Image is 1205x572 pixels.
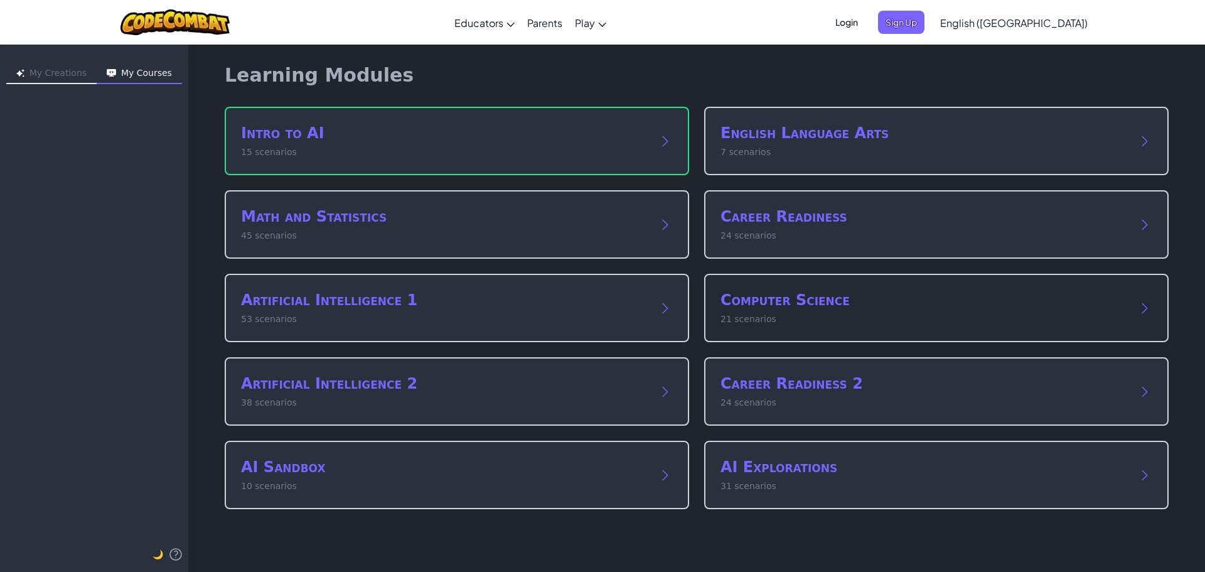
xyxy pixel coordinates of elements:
img: Icon [107,69,116,77]
a: English ([GEOGRAPHIC_DATA]) [934,6,1094,40]
p: 24 scenarios [720,229,1127,242]
p: 53 scenarios [241,313,648,326]
button: Login [828,11,865,34]
h2: AI Sandbox [241,457,648,477]
img: Icon [16,69,24,77]
h2: AI Explorations [720,457,1127,477]
h2: Career Readiness 2 [720,374,1127,394]
img: CodeCombat logo [120,9,230,35]
button: 🌙 [153,547,163,562]
a: Parents [521,6,569,40]
h1: Learning Modules [225,64,414,87]
h2: Career Readiness [720,207,1127,227]
h2: English Language Arts [720,123,1127,143]
span: English ([GEOGRAPHIC_DATA]) [940,16,1088,30]
p: 7 scenarios [720,146,1127,159]
button: My Creations [6,64,97,84]
h2: Math and Statistics [241,207,648,227]
p: 10 scenarios [241,480,648,493]
p: 21 scenarios [720,313,1127,326]
h2: Artificial Intelligence 1 [241,290,648,310]
span: Educators [454,16,503,30]
button: My Courses [97,64,182,84]
p: 45 scenarios [241,229,648,242]
button: Sign Up [878,11,924,34]
a: Play [569,6,613,40]
p: 38 scenarios [241,396,648,409]
a: Educators [448,6,521,40]
h2: Intro to AI [241,123,648,143]
span: Play [575,16,595,30]
p: 15 scenarios [241,146,648,159]
h2: Computer Science [720,290,1127,310]
p: 31 scenarios [720,480,1127,493]
span: 🌙 [153,549,163,559]
p: 24 scenarios [720,396,1127,409]
h2: Artificial Intelligence 2 [241,374,648,394]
